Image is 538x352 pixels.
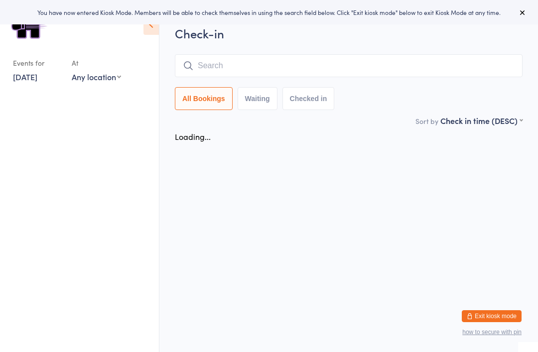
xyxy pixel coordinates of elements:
h2: Check-in [175,25,523,41]
div: Check in time (DESC) [440,115,523,126]
div: At [72,55,121,71]
a: [DATE] [13,71,37,82]
label: Sort by [415,116,438,126]
button: how to secure with pin [462,329,522,336]
input: Search [175,54,523,77]
div: Loading... [175,131,211,142]
button: All Bookings [175,87,233,110]
button: Waiting [238,87,277,110]
button: Exit kiosk mode [462,310,522,322]
div: You have now entered Kiosk Mode. Members will be able to check themselves in using the search fie... [16,8,522,16]
img: Hooked Boxing & Fitness [10,7,47,45]
button: Checked in [282,87,335,110]
div: Any location [72,71,121,82]
div: Events for [13,55,62,71]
